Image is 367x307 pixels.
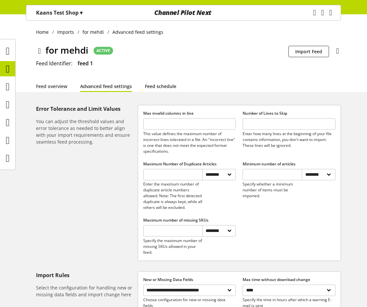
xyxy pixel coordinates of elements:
span: Max invalid columns in line [143,110,194,116]
label: Minimum number of articles [243,161,335,167]
span: ACTIVE [96,48,110,54]
a: Feed schedule [145,83,176,90]
h5: Error Tolerance and Limit Values [36,105,135,113]
span: Number of Lines to Skip [243,110,287,116]
label: Maximum Number of Duplicate Articles [143,161,236,167]
span: Feed Identifier: [36,60,72,67]
span: for mehdi [82,29,104,35]
a: Advanced feed settings [80,83,132,90]
a: Home [36,29,52,35]
nav: main navigation [26,5,341,20]
span: feed 1 [78,60,93,67]
p: Enter how many lines at the beginning of your file contains information, you don't want to import... [243,131,335,148]
h6: You can adjust the threshold values and error tolerance as needed to better align with your impor... [36,118,135,145]
h6: Select the configuration for handling new or missing data fields and import change here [36,284,135,298]
p: Enter the maximum number of duplicate article numbers allowed. Note: The first detected duplicate... [143,181,202,211]
h5: Import Rules [36,271,135,279]
a: Feed overview [36,83,67,90]
p: Kaans Test Shop [36,9,82,17]
span: ▾ [80,9,82,16]
p: This value defines the maximum number of incorrect lines tolerated in a file. An "incorrect line"... [143,131,236,154]
p: Specify whether a minimum number of items must be imported. [243,181,302,199]
a: for mehdi [79,29,108,35]
span: New or Missing Data Fields [143,277,193,282]
a: Imports [54,29,78,35]
span: Import Feed [295,48,322,55]
span: Max time without download change [243,277,310,282]
span: for mehdi [45,43,88,57]
p: Specify the maximum number of missing SKUs allowed in your feed. [143,238,202,255]
button: Import Feed [288,46,329,57]
label: Maximum number of missing SKUs [143,217,236,223]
